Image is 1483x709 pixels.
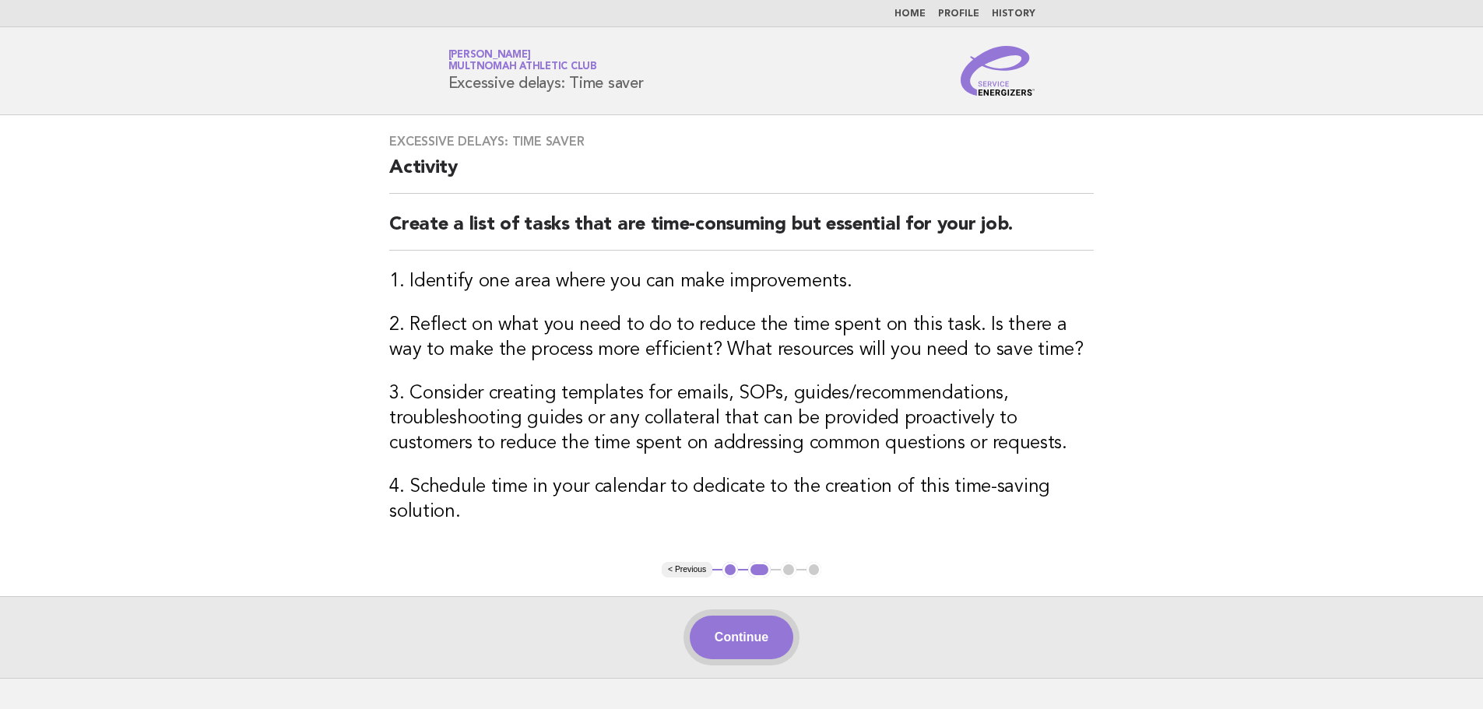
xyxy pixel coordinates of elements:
[992,9,1035,19] a: History
[389,156,1094,194] h2: Activity
[748,562,771,577] button: 2
[389,212,1094,251] h2: Create a list of tasks that are time-consuming but essential for your job.
[448,62,597,72] span: Multnomah Athletic Club
[938,9,979,19] a: Profile
[961,46,1035,96] img: Service Energizers
[722,562,738,577] button: 1
[389,313,1094,363] h3: 2. Reflect on what you need to do to reduce the time spent on this task. Is there a way to make t...
[389,134,1094,149] h3: Excessive delays: Time saver
[662,562,712,577] button: < Previous
[894,9,926,19] a: Home
[448,50,597,72] a: [PERSON_NAME]Multnomah Athletic Club
[389,381,1094,456] h3: 3. Consider creating templates for emails, SOPs, guides/recommendations, troubleshooting guides o...
[448,51,644,91] h1: Excessive delays: Time saver
[690,616,793,659] button: Continue
[389,269,1094,294] h3: 1. Identify one area where you can make improvements.
[389,475,1094,525] h3: 4. Schedule time in your calendar to dedicate to the creation of this time-saving solution.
